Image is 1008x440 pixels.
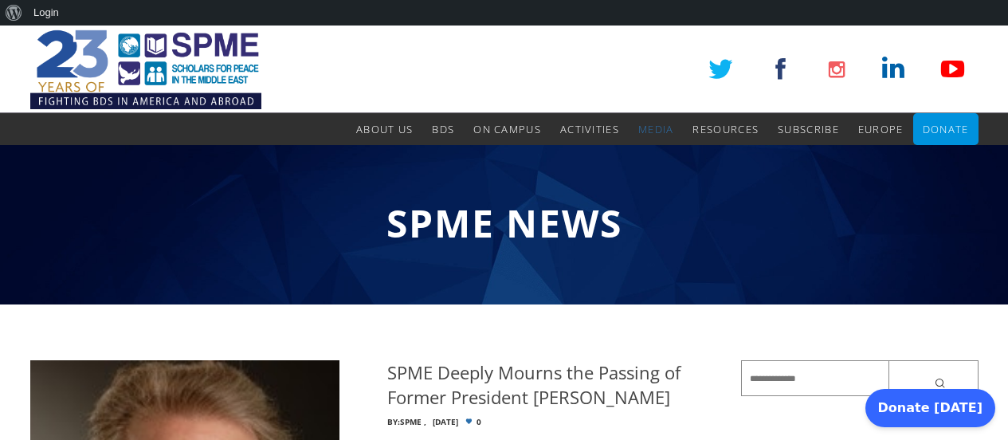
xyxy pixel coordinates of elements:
[386,197,622,249] span: SPME News
[433,418,458,426] time: [DATE]
[858,122,904,136] span: Europe
[778,122,839,136] span: Subscribe
[387,418,717,426] div: 0
[473,113,541,145] a: On Campus
[387,416,400,427] span: By:
[692,113,759,145] a: Resources
[858,113,904,145] a: Europe
[638,113,674,145] a: Media
[778,113,839,145] a: Subscribe
[638,122,674,136] span: Media
[432,113,454,145] a: BDS
[400,416,422,427] a: SPME
[923,113,969,145] a: Donate
[432,122,454,136] span: BDS
[356,122,413,136] span: About Us
[923,122,969,136] span: Donate
[30,26,261,113] img: SPME
[356,113,413,145] a: About Us
[560,113,619,145] a: Activities
[473,122,541,136] span: On Campus
[692,122,759,136] span: Resources
[387,360,717,410] h4: SPME Deeply Mourns the Passing of Former President [PERSON_NAME]
[560,122,619,136] span: Activities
